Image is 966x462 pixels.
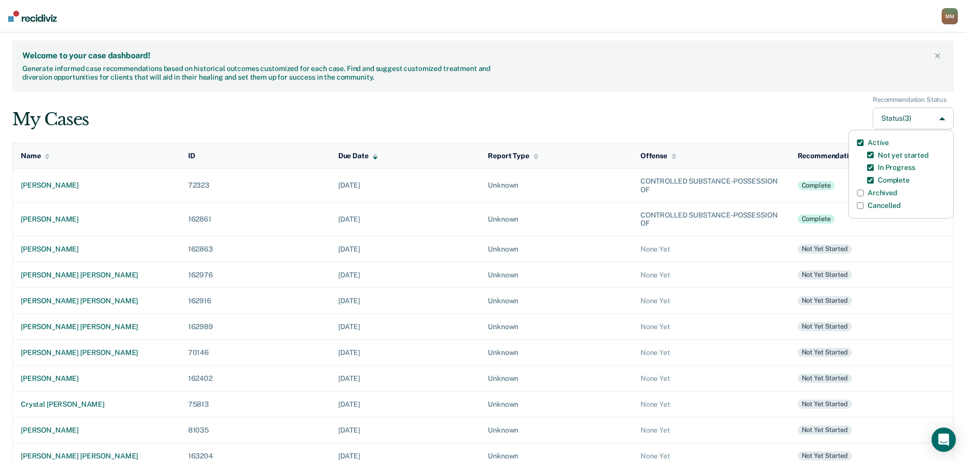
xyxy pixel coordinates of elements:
[640,348,781,357] div: None Yet
[22,64,493,82] div: Generate informed case recommendations based on historical outcomes customized for each case. Fin...
[8,11,57,22] img: Recidiviz
[640,245,781,254] div: None Yet
[878,151,928,160] label: Not yet started
[942,8,958,24] div: M M
[480,288,632,314] td: Unknown
[330,262,480,288] td: [DATE]
[480,366,632,392] td: Unknown
[180,366,330,392] td: 162402
[180,392,330,417] td: 75813
[640,452,781,460] div: None Yet
[21,426,172,435] div: [PERSON_NAME]
[480,392,632,417] td: Unknown
[878,176,910,185] label: Complete
[640,177,781,194] div: CONTROLLED SUBSTANCE-POSSESSION OF
[798,244,852,254] div: Not yet started
[180,168,330,202] td: 72323
[21,215,172,224] div: [PERSON_NAME]
[480,202,632,236] td: Unknown
[180,417,330,443] td: 81035
[878,163,915,172] label: In Progress
[798,270,852,279] div: Not yet started
[798,152,890,160] div: Recommendation Status
[330,366,480,392] td: [DATE]
[330,168,480,202] td: [DATE]
[338,152,378,160] div: Due Date
[330,392,480,417] td: [DATE]
[640,426,781,435] div: None Yet
[180,236,330,262] td: 162863
[180,262,330,288] td: 162976
[330,314,480,340] td: [DATE]
[798,425,852,435] div: Not yet started
[480,417,632,443] td: Unknown
[180,340,330,366] td: 70146
[868,189,897,197] label: Archived
[640,152,676,160] div: Offense
[932,428,956,452] div: Open Intercom Messenger
[330,202,480,236] td: [DATE]
[640,323,781,331] div: None Yet
[868,138,889,147] label: Active
[180,314,330,340] td: 162989
[188,152,195,160] div: ID
[21,181,172,190] div: [PERSON_NAME]
[640,211,781,228] div: CONTROLLED SUBSTANCE-POSSESSION OF
[180,288,330,314] td: 162916
[798,400,852,409] div: Not yet started
[22,51,932,60] div: Welcome to your case dashboard!
[942,8,958,24] button: MM
[640,374,781,383] div: None Yet
[21,271,172,279] div: [PERSON_NAME] [PERSON_NAME]
[480,262,632,288] td: Unknown
[180,202,330,236] td: 162861
[873,108,954,129] button: Status(3)
[798,348,852,357] div: Not yet started
[21,323,172,331] div: [PERSON_NAME] [PERSON_NAME]
[12,109,89,130] div: My Cases
[798,181,835,190] div: Complete
[480,340,632,366] td: Unknown
[480,168,632,202] td: Unknown
[21,245,172,254] div: [PERSON_NAME]
[480,314,632,340] td: Unknown
[480,236,632,262] td: Unknown
[21,452,172,460] div: [PERSON_NAME] [PERSON_NAME]
[21,400,172,409] div: crystal [PERSON_NAME]
[798,374,852,383] div: Not yet started
[798,451,852,460] div: Not yet started
[21,297,172,305] div: [PERSON_NAME] [PERSON_NAME]
[798,322,852,331] div: Not yet started
[640,400,781,409] div: None Yet
[330,340,480,366] td: [DATE]
[488,152,538,160] div: Report Type
[798,296,852,305] div: Not yet started
[868,201,901,210] label: Cancelled
[798,215,835,224] div: Complete
[21,152,50,160] div: Name
[640,271,781,279] div: None Yet
[330,288,480,314] td: [DATE]
[640,297,781,305] div: None Yet
[330,417,480,443] td: [DATE]
[330,236,480,262] td: [DATE]
[873,96,947,104] div: Recommendation Status
[21,374,172,383] div: [PERSON_NAME]
[21,348,172,357] div: [PERSON_NAME] [PERSON_NAME]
